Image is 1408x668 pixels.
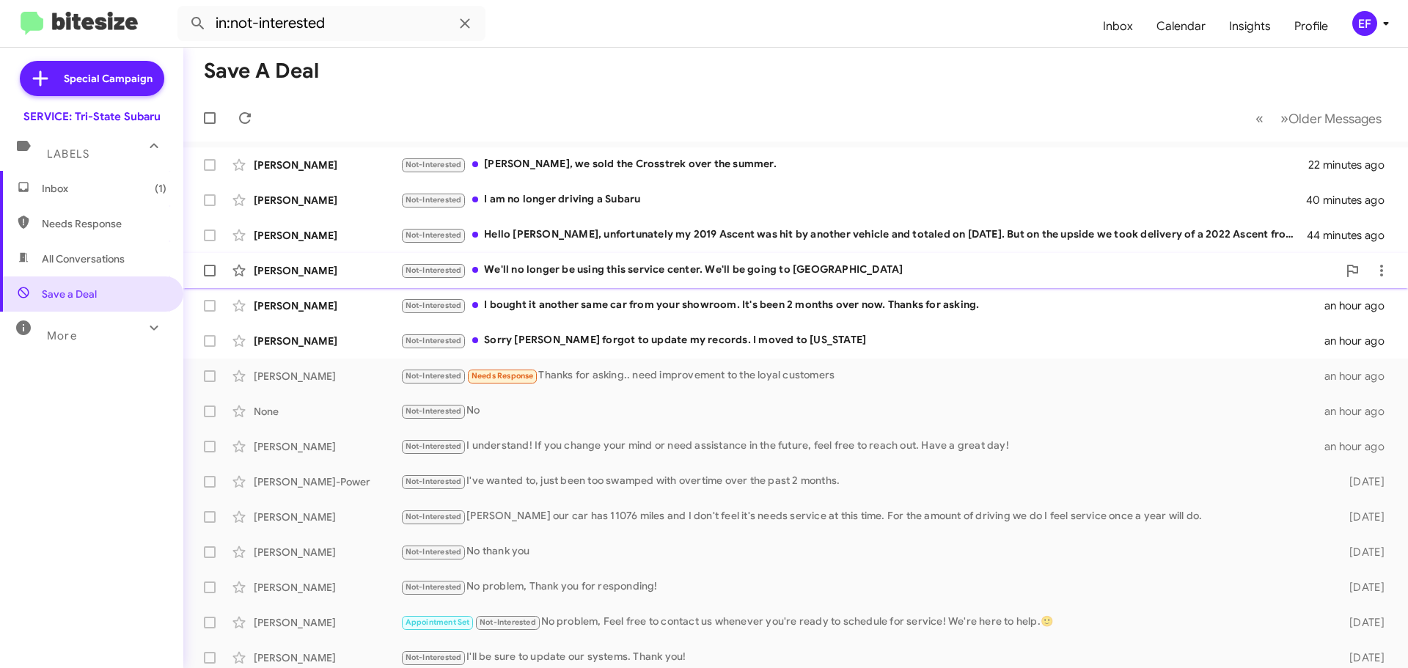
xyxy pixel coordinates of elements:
[204,59,319,83] h1: Save a Deal
[400,227,1308,243] div: Hello [PERSON_NAME], unfortunately my 2019 Ascent was hit by another vehicle and totaled on [DATE...
[406,653,462,662] span: Not-Interested
[400,508,1326,525] div: [PERSON_NAME] our car has 11076 miles and I don't feel it's needs service at this time. For the a...
[400,473,1326,490] div: I've wanted to, just been too swamped with overtime over the past 2 months.
[64,71,153,86] span: Special Campaign
[400,332,1324,349] div: Sorry [PERSON_NAME] forgot to update my records. I moved to [US_STATE]
[1352,11,1377,36] div: EF
[406,160,462,169] span: Not-Interested
[254,298,400,313] div: [PERSON_NAME]
[1308,158,1396,172] div: 22 minutes ago
[254,510,400,524] div: [PERSON_NAME]
[1340,11,1392,36] button: EF
[400,614,1326,631] div: No problem, Feel free to contact us whenever you're ready to schedule for service! We're here to ...
[400,649,1326,666] div: I'll be sure to update our systems. Thank you!
[254,158,400,172] div: [PERSON_NAME]
[1324,369,1396,383] div: an hour ago
[1247,103,1272,133] button: Previous
[1326,615,1396,630] div: [DATE]
[155,181,166,196] span: (1)
[1324,298,1396,313] div: an hour ago
[406,230,462,240] span: Not-Interested
[400,191,1308,208] div: I am no longer driving a Subaru
[406,441,462,451] span: Not-Interested
[23,109,161,124] div: SERVICE: Tri-State Subaru
[1326,580,1396,595] div: [DATE]
[254,369,400,383] div: [PERSON_NAME]
[406,301,462,310] span: Not-Interested
[1326,545,1396,559] div: [DATE]
[47,147,89,161] span: Labels
[406,547,462,557] span: Not-Interested
[400,438,1324,455] div: I understand! If you change your mind or need assistance in the future, feel free to reach out. H...
[254,193,400,208] div: [PERSON_NAME]
[1255,109,1264,128] span: «
[400,543,1326,560] div: No thank you
[400,367,1324,384] div: Thanks for asking.. need improvement to the loyal customers
[400,262,1338,279] div: We'll no longer be using this service center. We'll be going to [GEOGRAPHIC_DATA]
[1326,510,1396,524] div: [DATE]
[406,265,462,275] span: Not-Interested
[406,582,462,592] span: Not-Interested
[1145,5,1217,48] a: Calendar
[42,252,125,266] span: All Conversations
[1280,109,1288,128] span: »
[1091,5,1145,48] a: Inbox
[254,228,400,243] div: [PERSON_NAME]
[42,181,166,196] span: Inbox
[254,580,400,595] div: [PERSON_NAME]
[400,297,1324,314] div: I bought it another same car from your showroom. It's been 2 months over now. Thanks for asking.
[1326,474,1396,489] div: [DATE]
[1308,228,1396,243] div: 44 minutes ago
[1272,103,1390,133] button: Next
[406,617,470,627] span: Appointment Set
[254,439,400,454] div: [PERSON_NAME]
[254,615,400,630] div: [PERSON_NAME]
[400,579,1326,595] div: No problem, Thank you for responding!
[1324,334,1396,348] div: an hour ago
[254,545,400,559] div: [PERSON_NAME]
[472,371,534,381] span: Needs Response
[47,329,77,342] span: More
[400,403,1324,419] div: No
[254,334,400,348] div: [PERSON_NAME]
[254,474,400,489] div: [PERSON_NAME]-Power
[1217,5,1283,48] a: Insights
[1308,193,1396,208] div: 40 minutes ago
[20,61,164,96] a: Special Campaign
[254,650,400,665] div: [PERSON_NAME]
[254,404,400,419] div: None
[406,512,462,521] span: Not-Interested
[177,6,485,41] input: Search
[1324,439,1396,454] div: an hour ago
[406,336,462,345] span: Not-Interested
[1288,111,1382,127] span: Older Messages
[406,371,462,381] span: Not-Interested
[1324,404,1396,419] div: an hour ago
[406,406,462,416] span: Not-Interested
[42,216,166,231] span: Needs Response
[406,195,462,205] span: Not-Interested
[42,287,97,301] span: Save a Deal
[480,617,536,627] span: Not-Interested
[1247,103,1390,133] nav: Page navigation example
[400,156,1308,173] div: [PERSON_NAME], we sold the Crosstrek over the summer.
[406,477,462,486] span: Not-Interested
[1283,5,1340,48] a: Profile
[1326,650,1396,665] div: [DATE]
[254,263,400,278] div: [PERSON_NAME]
